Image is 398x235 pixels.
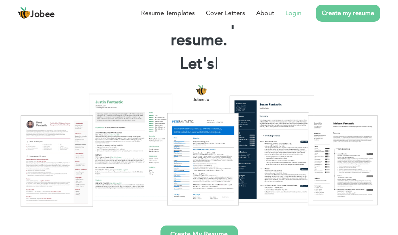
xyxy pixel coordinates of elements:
span: | [215,53,218,75]
h1: Create a buzz with a professional resume. [60,9,338,51]
a: Resume Templates [141,8,195,18]
img: jobee.io [18,7,30,19]
a: Cover Letters [206,8,245,18]
a: Jobee [18,7,55,19]
a: About [256,8,274,18]
a: Create my resume [316,5,380,22]
a: Login [285,8,302,18]
h2: Let's [60,54,338,74]
span: Jobee [30,10,55,19]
